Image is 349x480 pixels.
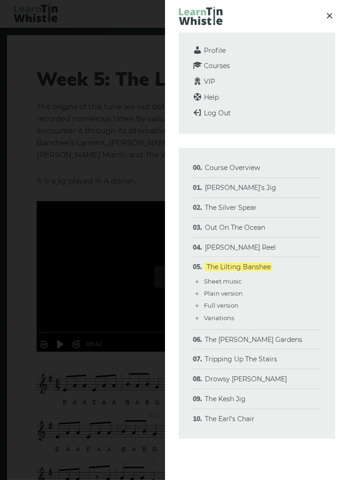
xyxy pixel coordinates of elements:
a: Plain version [204,290,243,297]
a: Tripping Up The Stairs [205,355,277,363]
span: Log Out [204,109,231,117]
a: Courses [193,62,230,70]
a: [PERSON_NAME]’s Jig [205,183,276,192]
a: Help [193,93,219,101]
a: Course Overview [205,164,260,172]
span: Profile [204,46,226,55]
span: VIP [204,77,215,86]
a: The [PERSON_NAME] Gardens [205,335,302,344]
a: Full version [204,302,239,309]
span: Courses [204,62,230,70]
a: The Earl’s Chair [205,415,254,423]
a: The Lilting Banshee [205,263,273,271]
a: LearnTinWhistle.com [179,16,222,27]
a: Sheet music [204,278,241,285]
a: The Silver Spear [205,203,257,212]
a: Variations [204,314,234,322]
span: Help [204,93,219,101]
a: The Kesh Jig [205,395,246,403]
a: Profile [193,46,226,55]
a: Drowsy [PERSON_NAME] [205,375,287,383]
img: LearnTinWhistle.com [179,6,222,25]
a: VIP [193,77,215,86]
a: Out On The Ocean [205,223,265,232]
a: Log Out [193,109,231,117]
a: [PERSON_NAME] Reel [205,243,276,252]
